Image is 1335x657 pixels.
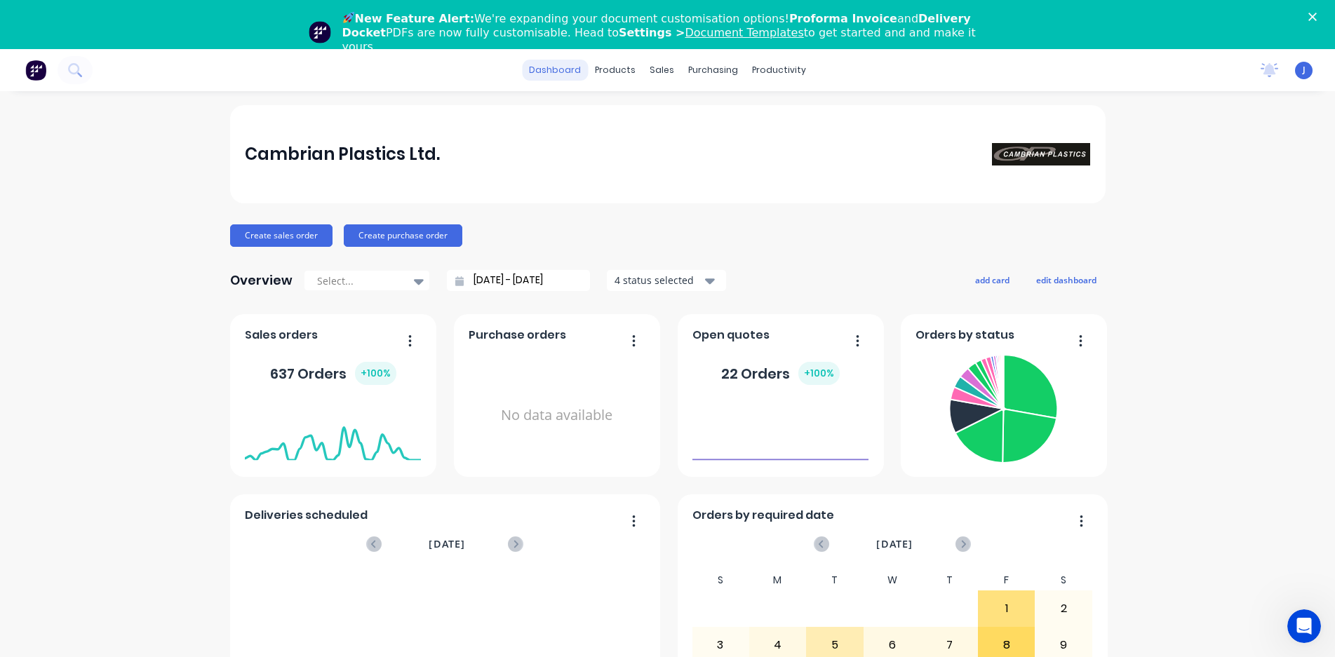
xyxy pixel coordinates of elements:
[992,143,1090,165] img: Cambrian Plastics Ltd.
[749,570,807,590] div: M
[230,224,333,247] button: Create sales order
[25,60,46,81] img: Factory
[920,570,978,590] div: T
[270,362,396,385] div: 637 Orders
[245,140,440,168] div: Cambrian Plastics Ltd.
[230,266,293,294] div: Overview
[721,362,840,385] div: 22 Orders
[685,26,803,39] a: Document Templates
[344,224,462,247] button: Create purchase order
[798,362,840,385] div: + 100 %
[1303,64,1306,76] span: J
[245,327,318,344] span: Sales orders
[1035,591,1092,626] div: 2
[309,21,331,43] img: Profile image for Team
[355,362,396,385] div: + 100 %
[789,12,897,25] b: Proforma Invoice
[607,270,726,291] button: 4 status selected
[806,570,864,590] div: T
[522,60,588,81] a: dashboard
[469,349,645,482] div: No data available
[966,271,1019,289] button: add card
[1287,609,1321,643] iframe: Intercom live chat
[978,570,1035,590] div: F
[643,60,681,81] div: sales
[692,570,749,590] div: S
[1308,13,1322,21] div: Close
[588,60,643,81] div: products
[619,26,804,39] b: Settings >
[615,273,703,287] div: 4 status selected
[681,60,745,81] div: purchasing
[692,327,770,344] span: Open quotes
[342,12,971,39] b: Delivery Docket
[342,10,1005,54] div: We're expanding your document customisation options! and PDFs are now fully customisable. Head to...
[429,536,465,552] span: [DATE]
[915,327,1014,344] span: Orders by status
[745,60,813,81] div: productivity
[1035,570,1092,590] div: S
[979,591,1035,626] div: 1
[864,570,921,590] div: W
[1027,271,1106,289] button: edit dashboard
[469,327,566,344] span: Purchase orders
[876,536,913,552] span: [DATE]
[355,12,475,25] b: New Feature Alert:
